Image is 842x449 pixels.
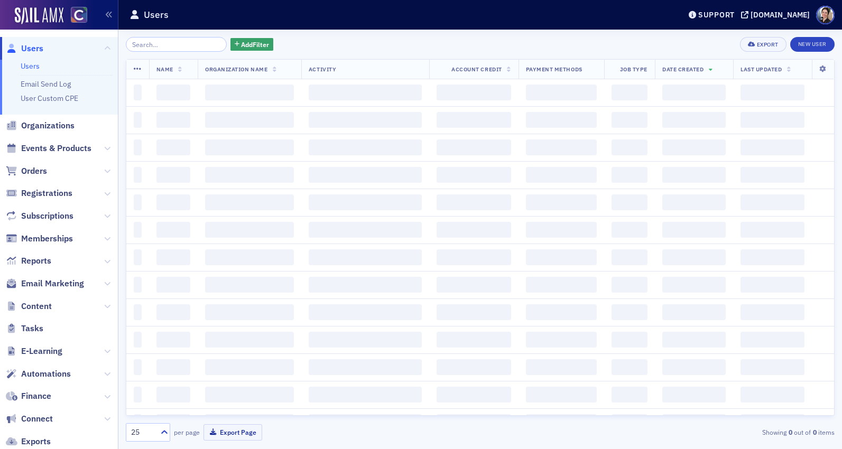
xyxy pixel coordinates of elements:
[241,40,269,49] span: Add Filter
[21,120,75,132] span: Organizations
[526,222,597,238] span: ‌
[526,194,597,210] span: ‌
[662,249,726,265] span: ‌
[203,424,262,441] button: Export Page
[811,427,818,437] strong: 0
[21,413,53,425] span: Connect
[309,249,422,265] span: ‌
[156,359,191,375] span: ‌
[134,359,142,375] span: ‌
[205,359,294,375] span: ‌
[21,368,71,380] span: Automations
[741,249,804,265] span: ‌
[526,359,597,375] span: ‌
[526,112,597,128] span: ‌
[612,139,647,155] span: ‌
[21,79,71,89] a: Email Send Log
[741,222,804,238] span: ‌
[612,304,647,320] span: ‌
[309,66,336,73] span: Activity
[790,37,835,52] a: New User
[156,85,191,100] span: ‌
[156,194,191,210] span: ‌
[612,194,647,210] span: ‌
[437,249,511,265] span: ‌
[437,112,511,128] span: ‌
[134,167,142,183] span: ‌
[612,85,647,100] span: ‌
[526,277,597,293] span: ‌
[21,323,43,334] span: Tasks
[612,112,647,128] span: ‌
[741,387,804,403] span: ‌
[21,188,72,199] span: Registrations
[437,359,511,375] span: ‌
[6,368,71,380] a: Automations
[309,304,422,320] span: ‌
[741,277,804,293] span: ‌
[205,85,294,100] span: ‌
[309,414,422,430] span: ‌
[6,210,73,222] a: Subscriptions
[662,332,726,348] span: ‌
[156,304,191,320] span: ‌
[526,167,597,183] span: ‌
[662,167,726,183] span: ‌
[6,120,75,132] a: Organizations
[21,143,91,154] span: Events & Products
[6,255,51,267] a: Reports
[437,277,511,293] span: ‌
[309,85,422,100] span: ‌
[144,8,169,21] h1: Users
[21,165,47,177] span: Orders
[698,10,735,20] div: Support
[740,37,786,52] button: Export
[126,37,227,52] input: Search…
[309,112,422,128] span: ‌
[205,222,294,238] span: ‌
[6,165,47,177] a: Orders
[156,222,191,238] span: ‌
[526,85,597,100] span: ‌
[205,414,294,430] span: ‌
[787,427,794,437] strong: 0
[662,139,726,155] span: ‌
[309,167,422,183] span: ‌
[526,332,597,348] span: ‌
[205,112,294,128] span: ‌
[526,66,582,73] span: Payment Methods
[612,359,647,375] span: ‌
[156,112,191,128] span: ‌
[21,436,51,447] span: Exports
[526,249,597,265] span: ‌
[21,61,40,71] a: Users
[131,427,154,438] div: 25
[662,112,726,128] span: ‌
[6,43,43,54] a: Users
[134,332,142,348] span: ‌
[751,10,810,20] div: [DOMAIN_NAME]
[6,188,72,199] a: Registrations
[437,414,511,430] span: ‌
[309,139,422,155] span: ‌
[309,194,422,210] span: ‌
[21,390,51,402] span: Finance
[156,414,191,430] span: ‌
[612,387,647,403] span: ‌
[526,414,597,430] span: ‌
[205,387,294,403] span: ‌
[612,222,647,238] span: ‌
[612,277,647,293] span: ‌
[437,85,511,100] span: ‌
[309,277,422,293] span: ‌
[205,66,267,73] span: Organization Name
[437,194,511,210] span: ‌
[15,7,63,24] img: SailAMX
[612,249,647,265] span: ‌
[662,414,726,430] span: ‌
[205,332,294,348] span: ‌
[205,304,294,320] span: ‌
[6,345,62,357] a: E-Learning
[741,304,804,320] span: ‌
